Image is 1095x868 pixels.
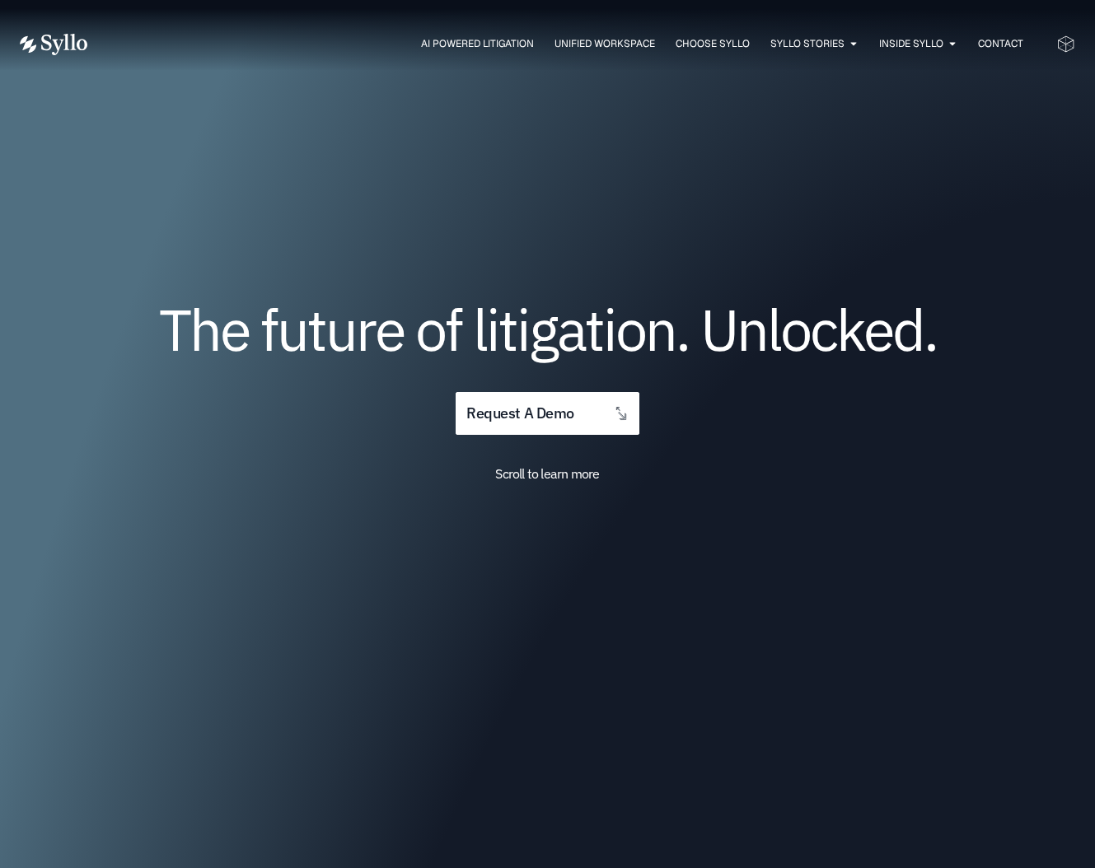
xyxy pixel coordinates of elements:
[456,392,639,436] a: request a demo
[421,36,534,51] a: AI Powered Litigation
[555,36,655,51] a: Unified Workspace
[120,36,1023,52] nav: Menu
[978,36,1023,51] a: Contact
[20,34,87,55] img: Vector
[879,36,943,51] a: Inside Syllo
[119,302,976,357] h1: The future of litigation. Unlocked.
[120,36,1023,52] div: Menu Toggle
[770,36,845,51] a: Syllo Stories
[466,406,573,422] span: request a demo
[676,36,750,51] a: Choose Syllo
[495,465,599,482] span: Scroll to learn more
